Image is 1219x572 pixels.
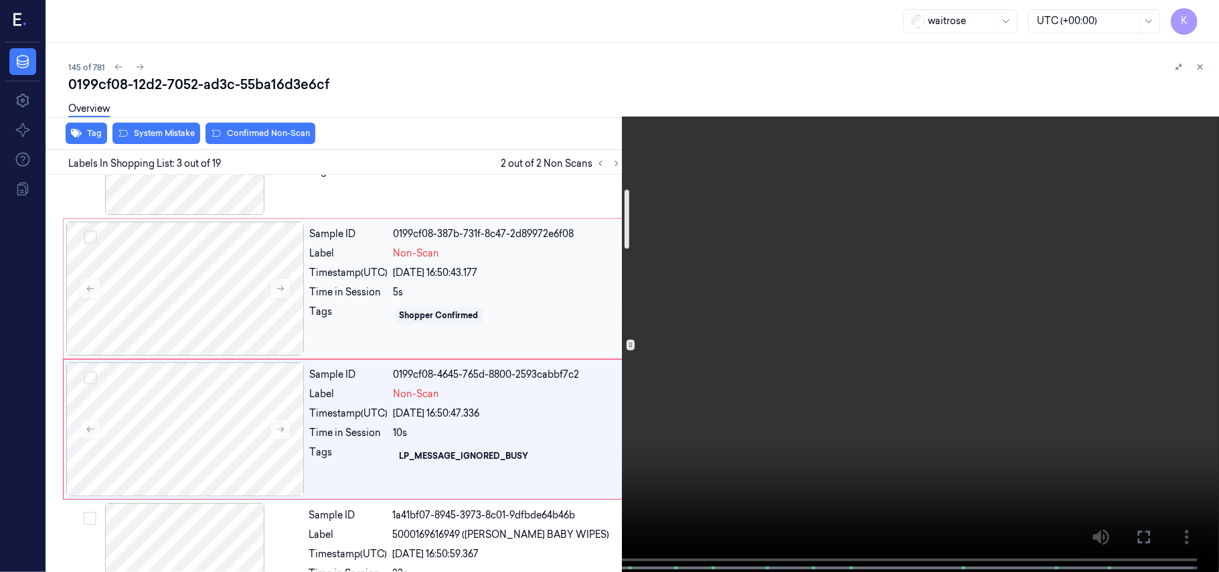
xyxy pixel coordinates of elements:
div: Sample ID [310,227,388,241]
div: Sample ID [309,508,388,522]
span: Labels In Shopping List: 3 out of 19 [68,157,221,171]
div: Label [309,528,388,542]
div: [DATE] 16:50:59.367 [393,547,622,561]
button: Confirmed Non-Scan [206,123,315,144]
div: 0199cf08-387b-731f-8c47-2d89972e6f08 [394,227,621,241]
span: 5000169616949 ([PERSON_NAME] BABY WIPES) [393,528,610,542]
button: Select row [84,371,97,384]
div: [DATE] 16:50:47.336 [394,407,621,421]
div: 0199cf08-12d2-7052-ad3c-55ba16d3e6cf [68,75,1208,94]
div: [DATE] 16:50:43.177 [394,266,621,280]
div: LP_MESSAGE_IGNORED_BUSY [400,450,529,462]
div: Label [310,387,388,401]
span: Non-Scan [394,387,440,401]
div: 1a41bf07-8945-3973-8c01-9dfbde64b46b [393,508,622,522]
button: Select row [83,512,96,525]
div: Time in Session [310,285,388,299]
div: 0199cf08-4645-765d-8800-2593cabbf7c2 [394,368,621,382]
button: Tag [66,123,107,144]
div: Timestamp (UTC) [309,547,388,561]
div: Tags [309,164,388,186]
button: Select row [84,230,97,244]
div: Label [310,246,388,261]
div: 5s [394,285,621,299]
a: Overview [68,102,110,117]
span: 2 out of 2 Non Scans [501,155,625,171]
div: 10s [394,426,621,440]
div: Tags [310,305,388,326]
button: K [1171,8,1198,35]
div: Sample ID [310,368,388,382]
span: 145 of 781 [68,62,105,73]
div: Timestamp (UTC) [310,407,388,421]
div: Shopper Confirmed [400,309,479,321]
button: System Mistake [112,123,200,144]
div: Timestamp (UTC) [310,266,388,280]
div: Time in Session [310,426,388,440]
span: Non-Scan [394,246,440,261]
div: Tags [310,445,388,467]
